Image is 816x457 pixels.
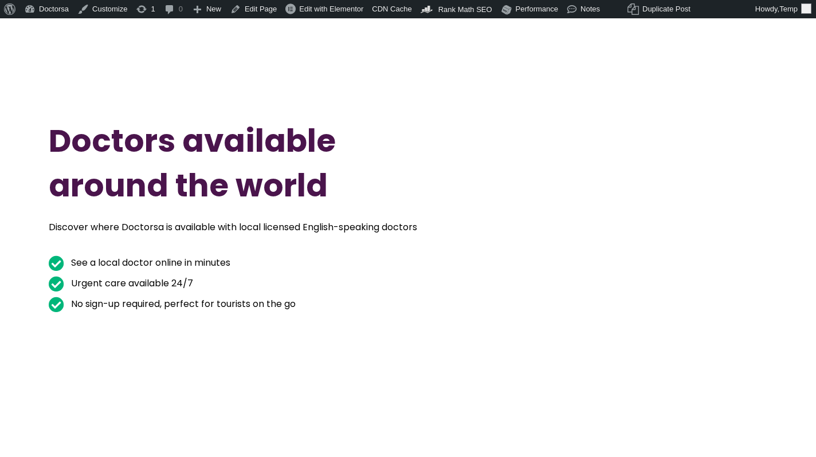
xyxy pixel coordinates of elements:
[68,275,193,291] span: Urgent care available 24/7
[299,5,363,13] span: Edit with Elementor
[68,296,296,312] span: No sign-up required, perfect for tourists on the go
[68,255,230,271] span: See a local doctor online in minutes
[49,119,414,208] h1: Doctors available around the world
[438,5,492,14] span: Rank Math SEO
[49,219,659,235] p: Discover where Doctorsa is available with local licensed English-speaking doctors
[779,5,798,13] span: Temp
